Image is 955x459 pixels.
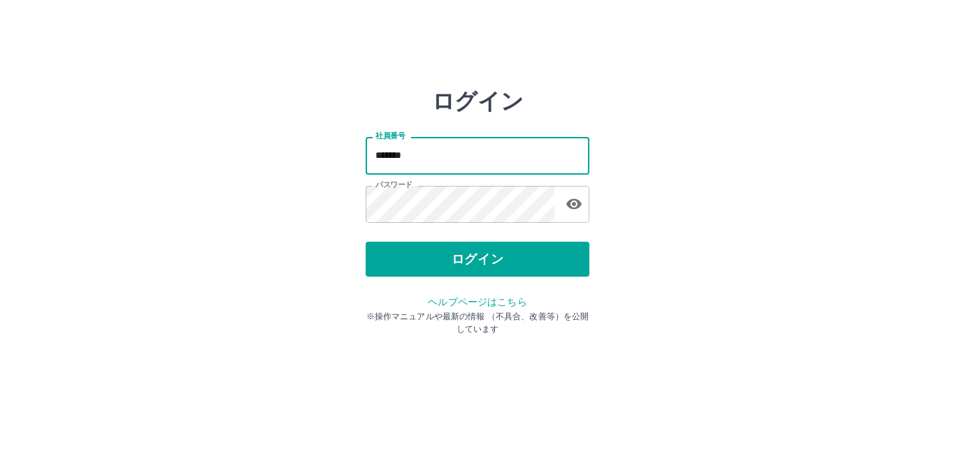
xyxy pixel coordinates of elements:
[366,310,589,335] p: ※操作マニュアルや最新の情報 （不具合、改善等）を公開しています
[375,180,412,190] label: パスワード
[432,88,524,115] h2: ログイン
[366,242,589,277] button: ログイン
[428,296,526,307] a: ヘルプページはこちら
[375,131,405,141] label: 社員番号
